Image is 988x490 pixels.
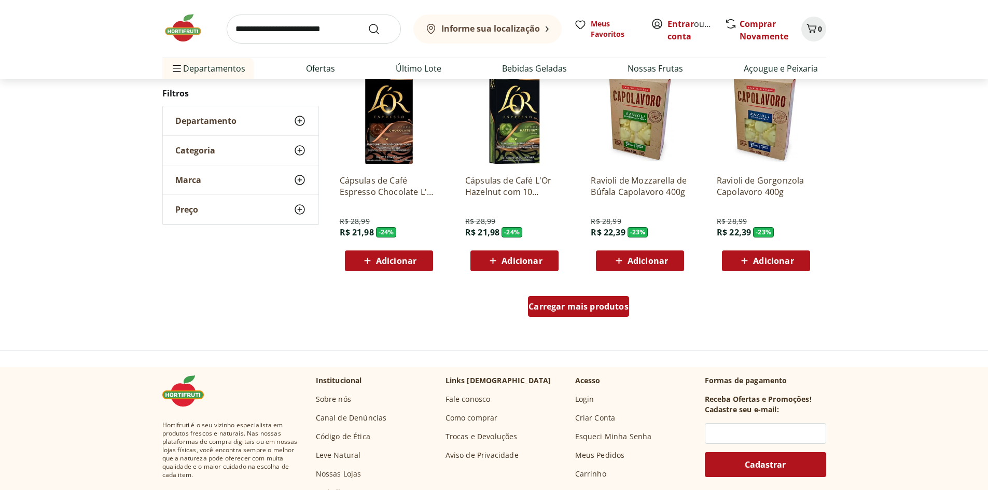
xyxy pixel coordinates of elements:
span: R$ 21,98 [340,227,374,238]
p: Acesso [575,375,601,386]
span: Cadastrar [745,460,786,469]
h3: Cadastre seu e-mail: [705,404,779,415]
span: R$ 22,39 [717,227,751,238]
span: Departamentos [171,56,245,81]
a: Cápsulas de Café L'Or Hazelnut com 10 Unidades [465,175,564,198]
p: Institucional [316,375,362,386]
span: Adicionar [628,257,668,265]
button: Cadastrar [705,452,826,477]
span: ou [667,18,714,43]
a: Nossas Lojas [316,469,361,479]
a: Ofertas [306,62,335,75]
a: Meus Pedidos [575,450,625,460]
a: Trocas e Devoluções [446,431,518,442]
span: Departamento [175,116,236,126]
span: - 24 % [376,227,397,237]
span: Adicionar [376,257,416,265]
span: R$ 22,39 [591,227,625,238]
a: Comprar Novamente [740,18,788,42]
button: Marca [163,165,318,194]
a: Último Lote [396,62,441,75]
img: Ravioli de Gorgonzola Capolavoro 400g [717,68,815,166]
a: Meus Favoritos [574,19,638,39]
a: Nossas Frutas [628,62,683,75]
p: Links [DEMOGRAPHIC_DATA] [446,375,551,386]
span: Categoria [175,145,215,156]
a: Canal de Denúncias [316,413,387,423]
button: Menu [171,56,183,81]
button: Adicionar [470,250,559,271]
span: - 23 % [753,227,774,237]
a: Fale conosco [446,394,491,404]
span: R$ 28,99 [340,216,370,227]
span: Marca [175,175,201,185]
b: Informe sua localização [441,23,540,34]
button: Submit Search [368,23,393,35]
h3: Receba Ofertas e Promoções! [705,394,812,404]
span: Hortifruti é o seu vizinho especialista em produtos frescos e naturais. Nas nossas plataformas de... [162,421,299,479]
a: Leve Natural [316,450,361,460]
a: Código de Ética [316,431,370,442]
img: Cápsulas de Café Espresso Chocolate L'Or com 10 Unidades [340,68,438,166]
span: R$ 28,99 [465,216,495,227]
a: Sobre nós [316,394,351,404]
span: R$ 28,99 [717,216,747,227]
a: Carrinho [575,469,606,479]
span: Adicionar [502,257,542,265]
span: Preço [175,204,198,215]
button: Informe sua localização [413,15,562,44]
img: Ravioli de Mozzarella de Búfala Capolavoro 400g [591,68,689,166]
button: Departamento [163,106,318,135]
a: Criar conta [667,18,725,42]
button: Adicionar [596,250,684,271]
img: Hortifruti [162,375,214,407]
h2: Filtros [162,83,319,104]
img: Cápsulas de Café L'Or Hazelnut com 10 Unidades [465,68,564,166]
span: Meus Favoritos [591,19,638,39]
button: Carrinho [801,17,826,41]
a: Carregar mais produtos [528,296,629,321]
span: R$ 21,98 [465,227,499,238]
span: - 24 % [502,227,522,237]
a: Como comprar [446,413,498,423]
span: - 23 % [628,227,648,237]
p: Formas de pagamento [705,375,826,386]
button: Preço [163,195,318,224]
a: Aviso de Privacidade [446,450,519,460]
span: Carregar mais produtos [528,302,629,311]
span: R$ 28,99 [591,216,621,227]
button: Adicionar [345,250,433,271]
a: Açougue e Peixaria [744,62,818,75]
input: search [227,15,401,44]
a: Bebidas Geladas [502,62,567,75]
a: Esqueci Minha Senha [575,431,652,442]
button: Categoria [163,136,318,165]
a: Criar Conta [575,413,616,423]
a: Login [575,394,594,404]
button: Adicionar [722,250,810,271]
a: Ravioli de Mozzarella de Búfala Capolavoro 400g [591,175,689,198]
span: 0 [818,24,822,34]
a: Cápsulas de Café Espresso Chocolate L'Or com 10 Unidades [340,175,438,198]
span: Adicionar [753,257,794,265]
a: Entrar [667,18,694,30]
a: Ravioli de Gorgonzola Capolavoro 400g [717,175,815,198]
img: Hortifruti [162,12,214,44]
